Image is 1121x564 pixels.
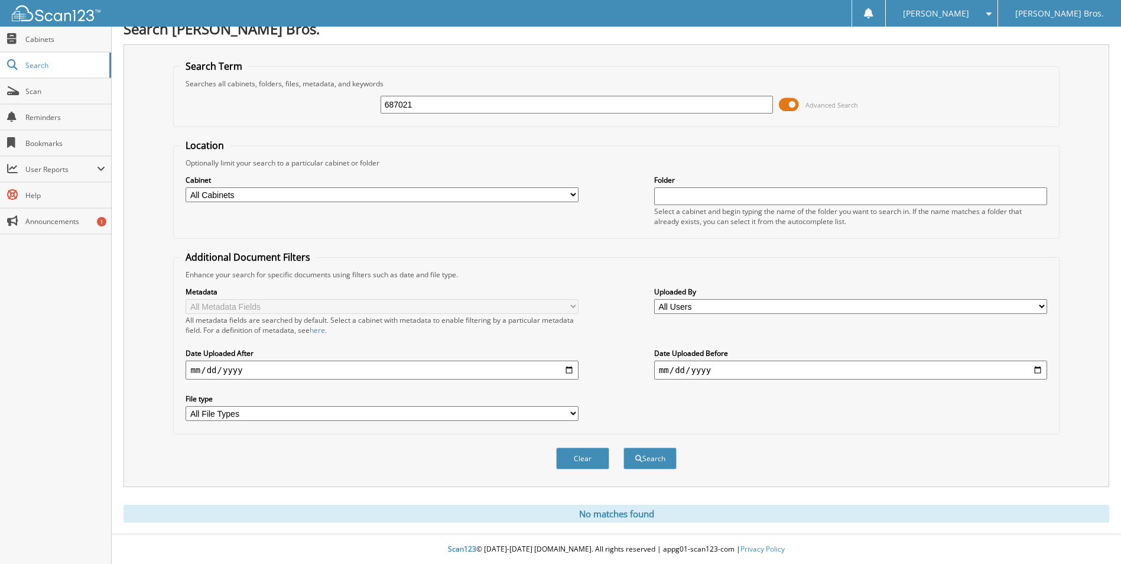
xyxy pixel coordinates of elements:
[1015,10,1104,17] span: [PERSON_NAME] Bros.
[112,535,1121,564] div: © [DATE]-[DATE] [DOMAIN_NAME]. All rights reserved | appg01-scan123-com |
[186,315,579,335] div: All metadata fields are searched by default. Select a cabinet with metadata to enable filtering b...
[25,34,105,44] span: Cabinets
[186,361,579,380] input: start
[25,86,105,96] span: Scan
[124,19,1109,38] h1: Search [PERSON_NAME] Bros.
[805,101,858,109] span: Advanced Search
[186,287,579,297] label: Metadata
[25,60,103,70] span: Search
[25,164,97,174] span: User Reports
[654,361,1047,380] input: end
[186,348,579,358] label: Date Uploaded After
[180,79,1052,89] div: Searches all cabinets, folders, files, metadata, and keywords
[180,139,230,152] legend: Location
[556,448,609,469] button: Clear
[186,394,579,404] label: File type
[25,138,105,148] span: Bookmarks
[180,60,248,73] legend: Search Term
[25,190,105,200] span: Help
[180,251,316,264] legend: Additional Document Filters
[448,544,476,554] span: Scan123
[654,206,1047,226] div: Select a cabinet and begin typing the name of the folder you want to search in. If the name match...
[180,270,1052,280] div: Enhance your search for specific documents using filters such as date and file type.
[124,505,1109,523] div: No matches found
[654,348,1047,358] label: Date Uploaded Before
[25,112,105,122] span: Reminders
[740,544,785,554] a: Privacy Policy
[97,217,106,226] div: 1
[180,158,1052,168] div: Optionally limit your search to a particular cabinet or folder
[654,175,1047,185] label: Folder
[903,10,969,17] span: [PERSON_NAME]
[25,216,105,226] span: Announcements
[654,287,1047,297] label: Uploaded By
[623,448,677,469] button: Search
[186,175,579,185] label: Cabinet
[310,325,325,335] a: here
[12,5,100,21] img: scan123-logo-white.svg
